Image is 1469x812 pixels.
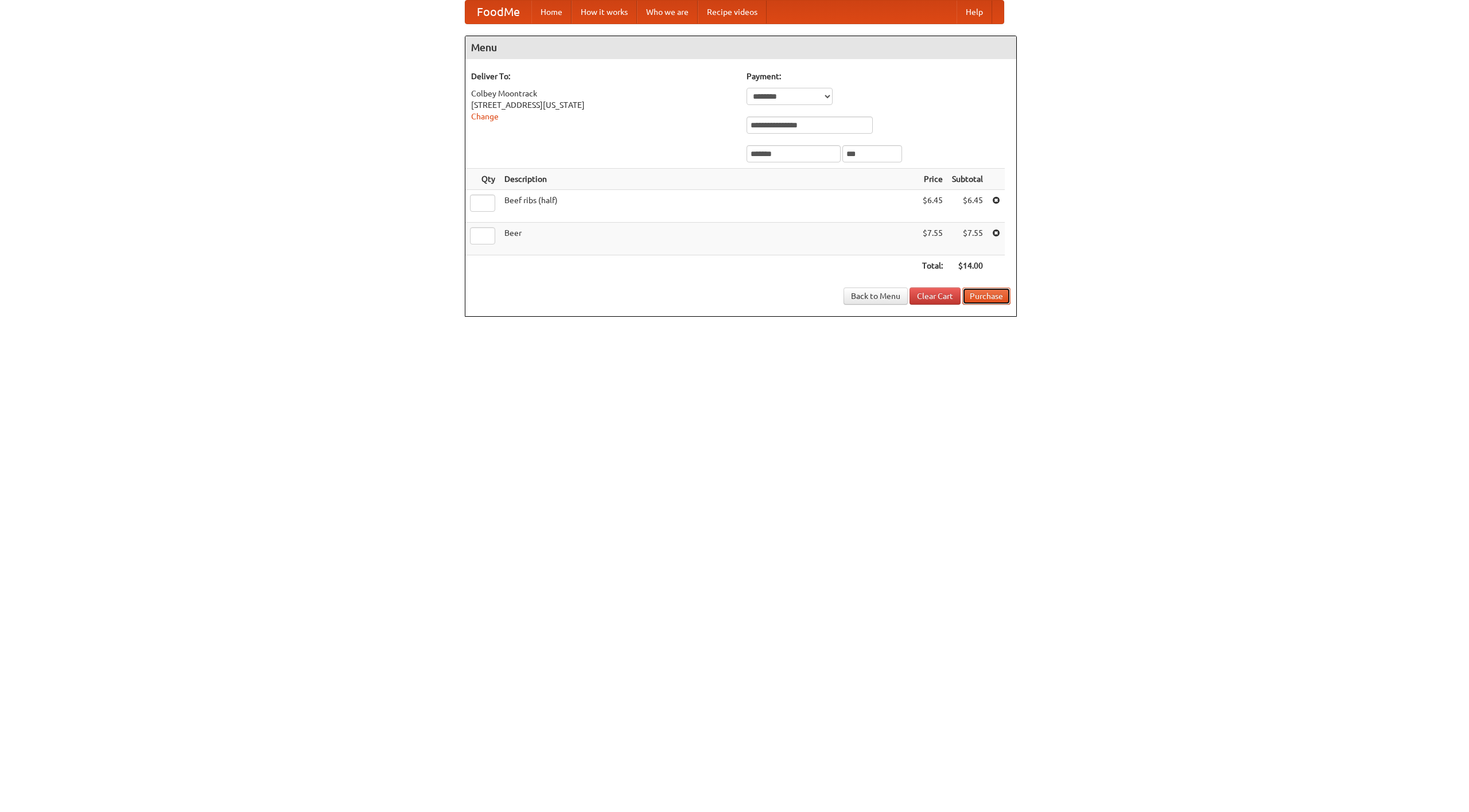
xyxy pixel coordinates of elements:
[957,1,992,24] a: Help
[471,99,735,111] div: [STREET_ADDRESS][US_STATE]
[471,112,499,121] a: Change
[531,1,572,24] a: Home
[962,287,1011,305] button: Purchase
[500,190,918,223] td: Beef ribs (half)
[500,169,918,190] th: Description
[637,1,698,24] a: Who we are
[947,169,988,190] th: Subtotal
[465,169,500,190] th: Qty
[910,287,961,305] a: Clear Cart
[465,1,531,24] a: FoodMe
[698,1,767,24] a: Recipe videos
[844,287,908,305] a: Back to Menu
[918,169,947,190] th: Price
[747,71,1011,82] h5: Payment:
[572,1,637,24] a: How it works
[947,255,988,277] th: $14.00
[918,190,947,223] td: $6.45
[918,223,947,255] td: $7.55
[500,223,918,255] td: Beer
[471,71,735,82] h5: Deliver To:
[465,36,1016,59] h4: Menu
[947,190,988,223] td: $6.45
[947,223,988,255] td: $7.55
[918,255,947,277] th: Total:
[471,88,735,99] div: Colbey Moontrack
